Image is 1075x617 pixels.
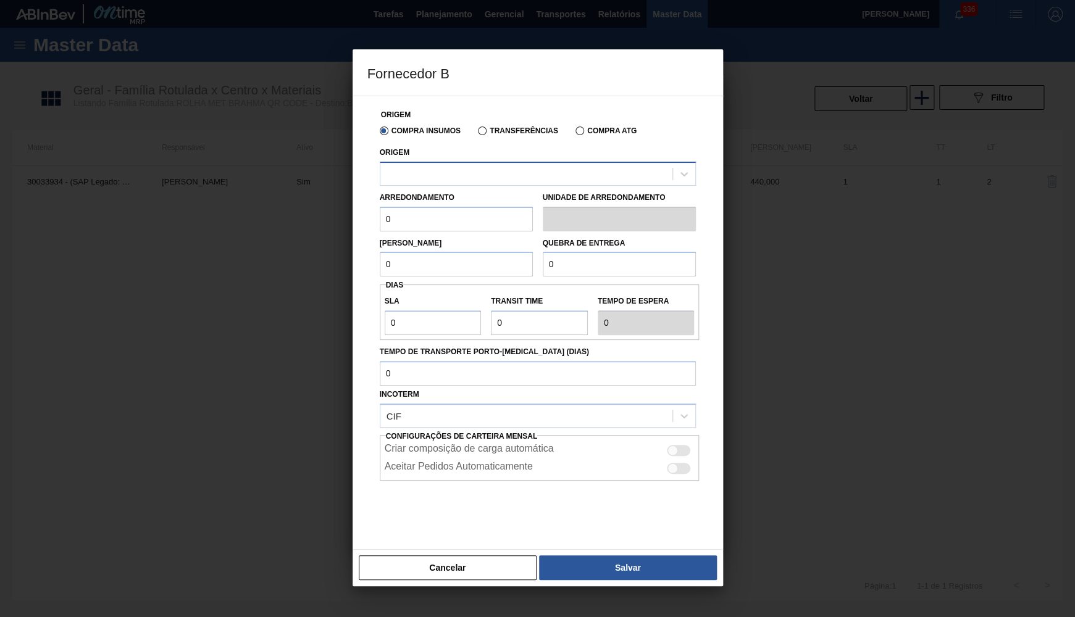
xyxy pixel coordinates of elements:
div: CIF [387,410,401,421]
label: Unidade de arredondamento [543,189,696,207]
label: Criar composição de carga automática [385,443,554,458]
div: Essa configuração habilita aceite automático do pedido do lado do fornecedor [380,458,700,476]
span: Configurações de Carteira Mensal [386,432,538,441]
label: Quebra de entrega [543,239,625,247]
label: SLA [385,292,482,310]
h3: Fornecedor B [353,49,723,96]
button: Salvar [539,555,716,580]
label: Incoterm [380,390,419,399]
label: Origem [381,110,411,119]
label: Aceitar Pedidos Automaticamente [385,461,533,476]
button: Cancelar [359,555,537,580]
label: Transferências [478,126,558,135]
label: Compra ATG [575,126,637,135]
label: Origem [380,148,410,157]
span: Dias [386,281,404,289]
div: Essa configuração habilita a criação automática de composição de carga do lado do fornecedor caso... [380,440,700,458]
label: [PERSON_NAME] [380,239,442,247]
label: Arredondamento [380,193,454,202]
label: Transit Time [491,292,588,310]
label: Tempo de espera [598,292,695,310]
label: Compra Insumos [380,126,461,135]
label: Tempo de Transporte Porto-[MEDICAL_DATA] (dias) [380,343,696,361]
